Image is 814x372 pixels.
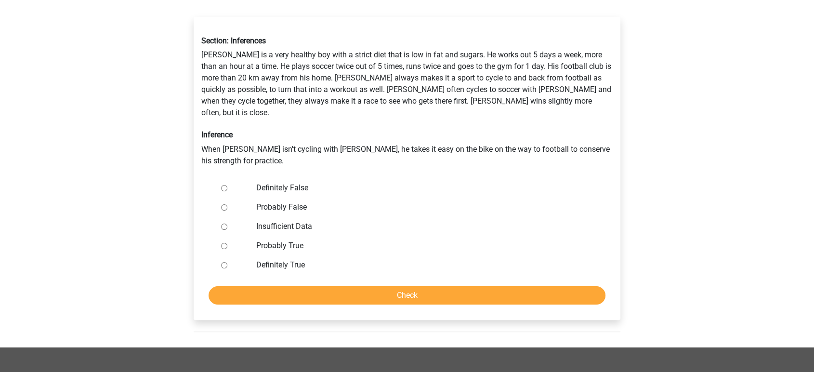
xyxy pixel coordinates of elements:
[256,259,590,271] label: Definitely True
[256,201,590,213] label: Probably False
[201,36,613,45] h6: Section: Inferences
[256,221,590,232] label: Insufficient Data
[201,130,613,139] h6: Inference
[194,28,620,174] div: [PERSON_NAME] is a very healthy boy with a strict diet that is low in fat and sugars. He works ou...
[256,182,590,194] label: Definitely False
[209,286,605,305] input: Check
[256,240,590,252] label: Probably True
